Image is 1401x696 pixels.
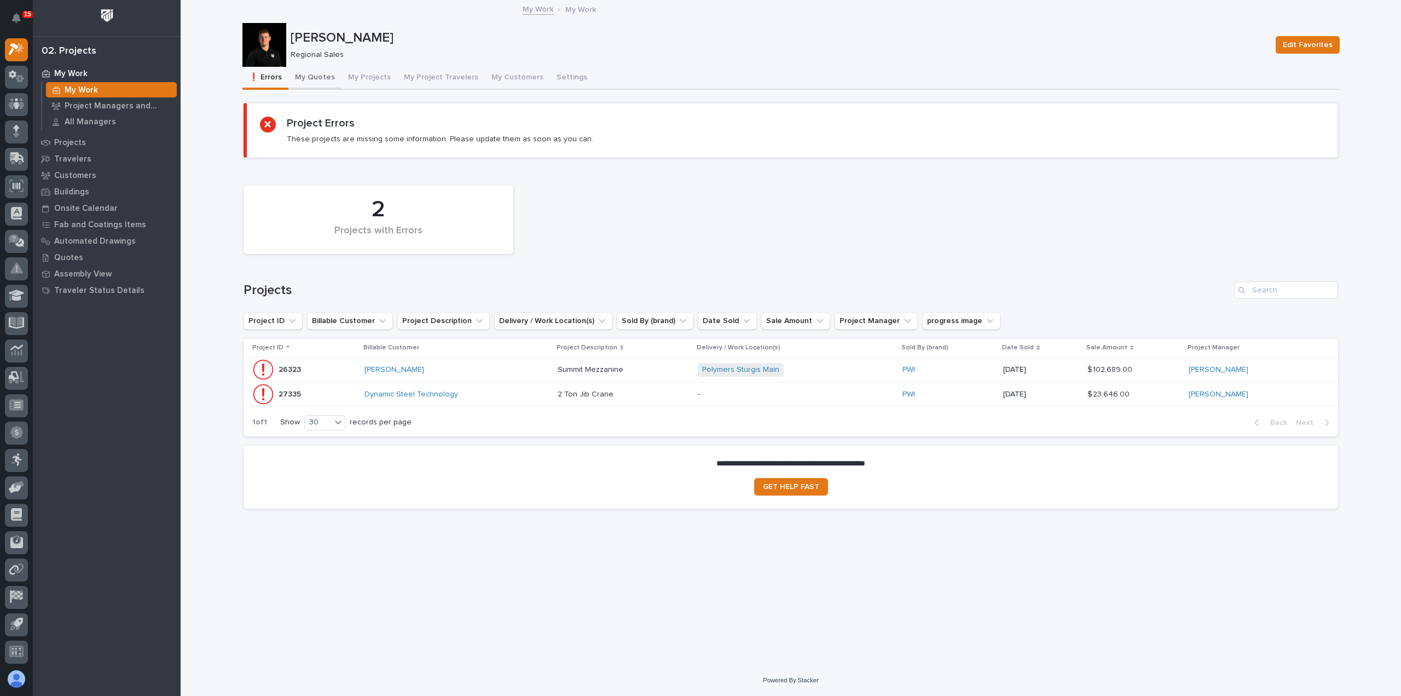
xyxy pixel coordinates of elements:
tr: 2632326323 [PERSON_NAME] Summit MezzanineSummit Mezzanine Polymers Sturgis Main PWI [DATE]$ 102,6... [244,358,1338,382]
p: Project Description [557,342,617,354]
p: Project Managers and Engineers [65,101,172,111]
a: Dynamic Steel Technology [364,390,458,399]
p: Traveler Status Details [54,286,144,296]
p: Assembly View [54,269,112,279]
div: 30 [305,417,331,428]
button: ❗ Errors [242,67,288,90]
a: All Managers [42,114,181,129]
div: Notifications15 [14,13,28,31]
button: My Project Travelers [397,67,485,90]
button: My Projects [341,67,397,90]
a: Customers [33,167,181,183]
a: Automated Drawings [33,233,181,249]
a: GET HELP FAST [754,478,828,496]
button: Sale Amount [761,312,830,330]
p: Travelers [54,154,91,164]
p: Fab and Coatings Items [54,220,146,230]
a: Fab and Coatings Items [33,216,181,233]
p: Automated Drawings [54,237,136,246]
span: Back [1264,418,1287,428]
a: Quotes [33,249,181,266]
p: These projects are missing some information. Please update them as soon as you can. [287,134,593,144]
a: Assembly View [33,266,181,282]
p: Regional Sales [291,50,1263,60]
p: Onsite Calendar [54,204,118,214]
p: Date Sold [1002,342,1034,354]
p: records per page [350,418,412,427]
div: 02. Projects [42,45,96,57]
button: Date Sold [698,312,757,330]
p: Customers [54,171,96,181]
button: Project Description [397,312,490,330]
p: Project ID [252,342,283,354]
button: users-avatar [5,668,28,691]
a: Buildings [33,183,181,200]
span: Edit Favorites [1283,38,1333,51]
p: Sold By (brand) [901,342,948,354]
p: 26323 [279,363,303,375]
span: Next [1296,418,1320,428]
p: Projects [54,138,86,148]
div: 2 [262,196,495,223]
button: Delivery / Work Location(s) [494,312,612,330]
button: Project Manager [835,312,918,330]
button: Billable Customer [307,312,393,330]
a: [PERSON_NAME] [1189,390,1248,399]
img: Workspace Logo [97,5,117,26]
p: Quotes [54,253,83,263]
p: 2 Ton Jib Crane [558,388,616,399]
button: progress image [922,312,1000,330]
span: GET HELP FAST [763,483,819,491]
p: Sale Amount [1086,342,1127,354]
p: 15 [24,10,31,18]
a: Powered By Stacker [763,677,818,683]
button: My Quotes [288,67,341,90]
a: Traveler Status Details [33,282,181,298]
p: - [698,390,889,399]
a: [PERSON_NAME] [1189,365,1248,375]
button: Settings [550,67,594,90]
p: [DATE] [1003,365,1078,375]
a: Project Managers and Engineers [42,98,181,113]
p: Summit Mezzanine [558,363,626,375]
a: Projects [33,134,181,151]
a: [PERSON_NAME] [364,365,424,375]
button: Back [1246,418,1292,428]
a: PWI [902,390,915,399]
p: [DATE] [1003,390,1078,399]
p: All Managers [65,117,116,127]
div: Projects with Errors [262,225,495,248]
p: My Work [54,69,88,79]
p: $ 102,689.00 [1087,363,1134,375]
h1: Projects [244,283,1230,298]
p: Show [280,418,300,427]
button: Sold By (brand) [617,312,693,330]
a: Travelers [33,151,181,167]
button: Notifications [5,7,28,30]
p: $ 23,646.00 [1087,388,1132,399]
button: Project ID [244,312,303,330]
a: PWI [902,365,915,375]
a: Onsite Calendar [33,200,181,216]
input: Search [1234,281,1338,299]
a: My Work [33,65,181,82]
p: Delivery / Work Location(s) [697,342,780,354]
p: Project Manager [1188,342,1240,354]
p: [PERSON_NAME] [291,30,1267,46]
a: Polymers Sturgis Main [702,365,779,375]
p: 27335 [279,388,303,399]
button: My Customers [485,67,550,90]
p: My Work [65,85,98,95]
p: My Work [565,3,596,15]
p: Billable Customer [363,342,419,354]
button: Edit Favorites [1276,36,1340,54]
a: My Work [523,2,553,15]
p: 1 of 1 [244,409,276,436]
button: Next [1292,418,1338,428]
tr: 2733527335 Dynamic Steel Technology 2 Ton Jib Crane2 Ton Jib Crane -PWI [DATE]$ 23,646.00$ 23,646... [244,382,1338,406]
h2: Project Errors [287,117,355,130]
a: My Work [42,82,181,97]
p: Buildings [54,187,89,197]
